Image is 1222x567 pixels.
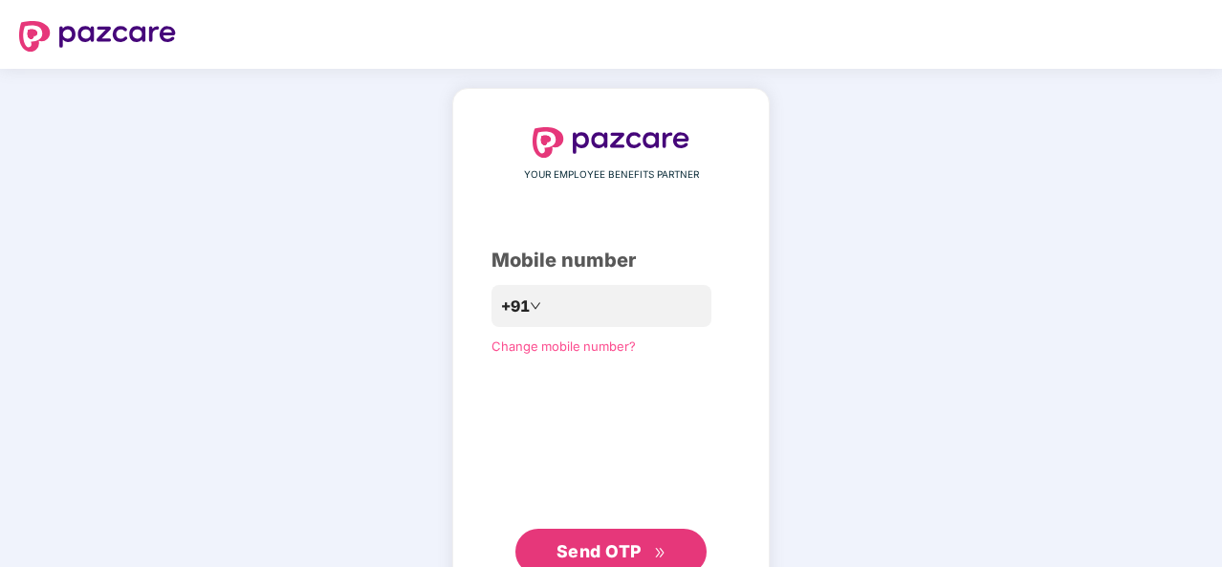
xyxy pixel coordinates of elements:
span: down [530,300,541,312]
a: Change mobile number? [491,338,636,354]
img: logo [533,127,689,158]
span: double-right [654,547,666,559]
span: +91 [501,294,530,318]
img: logo [19,21,176,52]
div: Mobile number [491,246,731,275]
span: YOUR EMPLOYEE BENEFITS PARTNER [524,167,699,183]
span: Send OTP [556,541,642,561]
